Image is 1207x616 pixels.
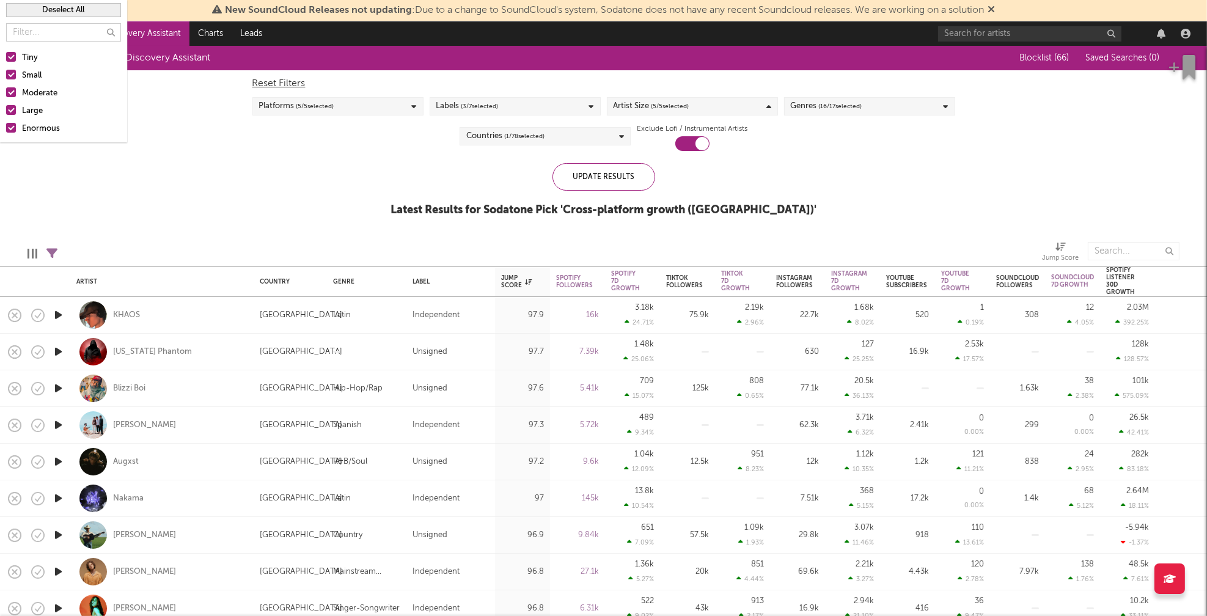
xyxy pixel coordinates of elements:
[556,528,599,543] div: 9.84k
[1115,318,1149,326] div: 392.25 %
[737,318,764,326] div: 2.96 %
[113,530,176,541] div: [PERSON_NAME]
[501,345,544,359] div: 97.7
[611,270,640,292] div: Spotify 7D Growth
[98,21,189,46] a: Discovery Assistant
[886,345,929,359] div: 16.9k
[1149,54,1159,62] span: ( 0 )
[1019,54,1069,62] span: Blocklist
[980,304,984,312] div: 1
[831,270,867,292] div: Instagram 7D Growth
[333,565,400,579] div: Mainstream Electronic
[1067,318,1094,326] div: 4.05 %
[639,414,654,422] div: 489
[113,457,139,468] div: Augxst
[113,603,176,614] a: [PERSON_NAME]
[1121,538,1149,546] div: -1.37 %
[413,565,460,579] div: Independent
[623,355,654,363] div: 25.06 %
[556,274,593,289] div: Spotify Followers
[736,575,764,583] div: 4.44 %
[854,597,874,605] div: 2.94k
[259,99,334,114] div: Platforms
[113,420,176,431] div: [PERSON_NAME]
[22,51,121,65] div: Tiny
[22,86,121,101] div: Moderate
[413,528,447,543] div: Unsigned
[751,597,764,605] div: 913
[333,491,351,506] div: Latin
[860,487,874,495] div: 368
[776,381,819,396] div: 77.1k
[956,465,984,473] div: 11.21 %
[776,491,819,506] div: 7.51k
[333,381,383,396] div: Hip-Hop/Rap
[556,455,599,469] div: 9.6k
[413,278,483,285] div: Label
[776,308,819,323] div: 22.7k
[260,345,342,359] div: [GEOGRAPHIC_DATA]
[1121,502,1149,510] div: 18.11 %
[964,502,984,509] div: 0.00 %
[744,524,764,532] div: 1.09k
[1042,251,1079,266] div: Jump Score
[996,274,1039,289] div: Soundcloud Followers
[113,310,140,321] div: KHAOS
[641,524,654,532] div: 651
[666,601,709,616] div: 43k
[886,418,929,433] div: 2.41k
[413,381,447,396] div: Unsigned
[979,488,984,496] div: 0
[22,122,121,136] div: Enormous
[260,601,342,616] div: [GEOGRAPHIC_DATA]
[965,340,984,348] div: 2.53k
[436,99,499,114] div: Labels
[996,308,1039,323] div: 308
[461,99,499,114] span: ( 3 / 7 selected)
[252,76,955,91] div: Reset Filters
[854,377,874,385] div: 20.5k
[845,538,874,546] div: 11.46 %
[886,528,929,543] div: 918
[501,455,544,469] div: 97.2
[751,450,764,458] div: 951
[6,23,121,42] input: Filter...
[333,601,400,616] div: Singer-Songwriter
[641,597,654,605] div: 522
[1132,340,1149,348] div: 128k
[988,5,995,15] span: Dismiss
[845,465,874,473] div: 10.35 %
[260,381,342,396] div: [GEOGRAPHIC_DATA]
[1132,377,1149,385] div: 101k
[749,377,764,385] div: 808
[856,450,874,458] div: 1.12k
[1129,560,1149,568] div: 48.5k
[721,270,750,292] div: Tiktok 7D Growth
[113,383,145,394] div: Blizzi Boi
[776,418,819,433] div: 62.3k
[333,308,351,323] div: Latin
[1116,355,1149,363] div: 128.57 %
[625,392,654,400] div: 15.07 %
[260,278,315,285] div: Country
[501,274,532,289] div: Jump Score
[634,340,654,348] div: 1.48k
[113,566,176,577] a: [PERSON_NAME]
[333,418,362,433] div: Spanish
[501,418,544,433] div: 97.3
[971,560,984,568] div: 120
[1088,242,1179,260] input: Search...
[737,392,764,400] div: 0.65 %
[113,493,144,504] a: Nakama
[1119,465,1149,473] div: 83.18 %
[1131,450,1149,458] div: 282k
[845,355,874,363] div: 25.25 %
[466,129,545,144] div: Countries
[776,345,819,359] div: 630
[627,538,654,546] div: 7.09 %
[745,304,764,312] div: 2.19k
[979,414,984,422] div: 0
[624,502,654,510] div: 10.54 %
[333,455,367,469] div: R&B/Soul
